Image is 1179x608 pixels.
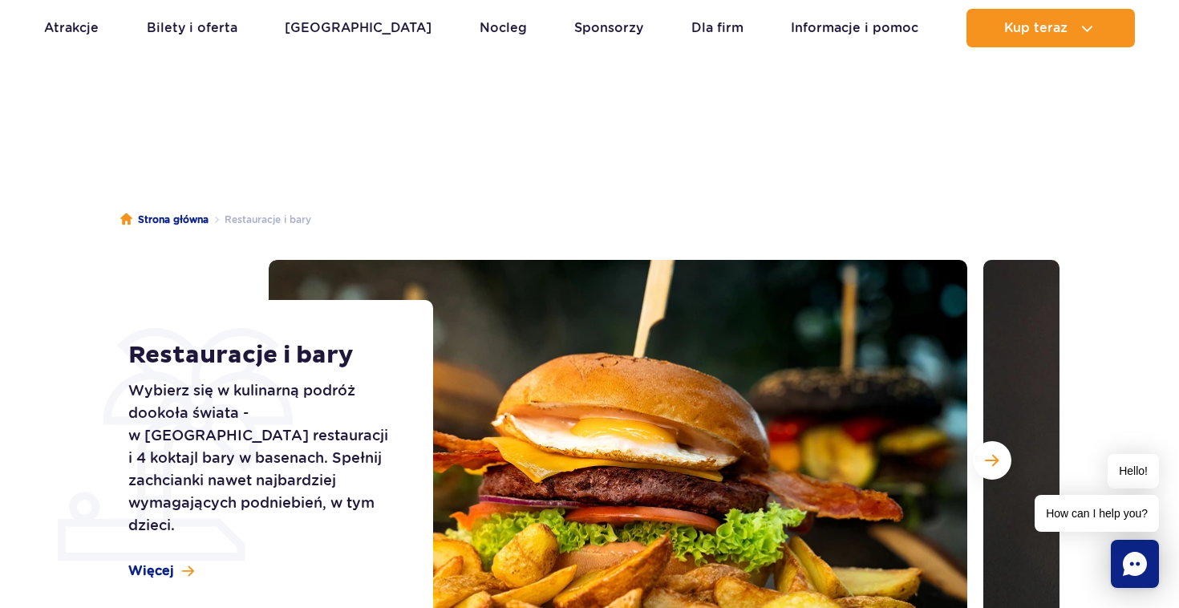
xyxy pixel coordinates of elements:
[973,441,1011,480] button: Następny slajd
[120,212,209,228] a: Strona główna
[1108,454,1159,488] span: Hello!
[1111,540,1159,588] div: Chat
[480,9,527,47] a: Nocleg
[791,9,918,47] a: Informacje i pomoc
[574,9,643,47] a: Sponsorzy
[44,9,99,47] a: Atrakcje
[209,212,311,228] li: Restauracje i bary
[128,379,397,537] p: Wybierz się w kulinarną podróż dookoła świata - w [GEOGRAPHIC_DATA] restauracji i 4 koktajl bary ...
[285,9,431,47] a: [GEOGRAPHIC_DATA]
[128,341,397,370] h1: Restauracje i bary
[128,562,194,580] a: Więcej
[1035,495,1159,532] span: How can I help you?
[1004,21,1068,35] span: Kup teraz
[691,9,743,47] a: Dla firm
[128,562,174,580] span: Więcej
[966,9,1135,47] button: Kup teraz
[147,9,237,47] a: Bilety i oferta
